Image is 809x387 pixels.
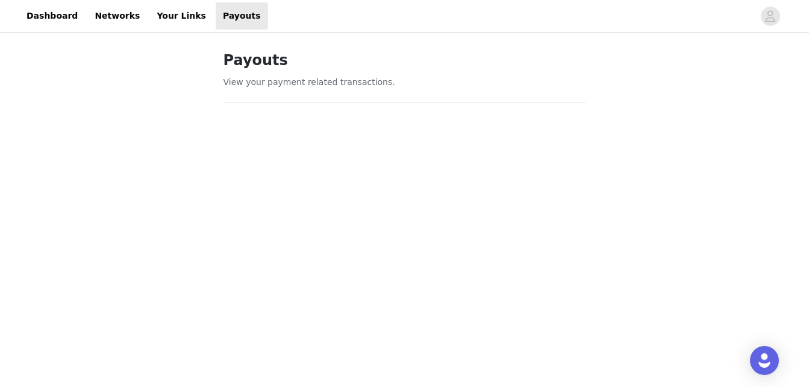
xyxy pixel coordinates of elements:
[750,346,779,375] div: Open Intercom Messenger
[764,7,776,26] div: avatar
[149,2,213,30] a: Your Links
[19,2,85,30] a: Dashboard
[216,2,268,30] a: Payouts
[87,2,147,30] a: Networks
[223,76,586,89] p: View your payment related transactions.
[223,49,586,71] h1: Payouts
